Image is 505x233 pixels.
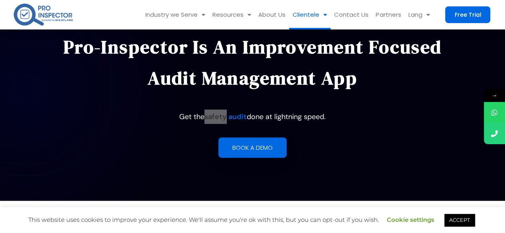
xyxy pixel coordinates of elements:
[454,12,481,18] span: Free Trial
[445,6,490,23] a: Free Trial
[28,216,477,223] span: This website uses cookies to improve your experience. We'll assume you're ok with this, but you c...
[387,216,434,223] a: Cookie settings
[484,89,505,102] span: →
[52,31,454,94] p: Pro-Inspector is an improvement focused audit management app
[52,110,454,124] p: Get the done at lightning speed.
[444,214,475,226] a: ACCEPT
[13,2,74,27] img: pro-inspector-logo
[204,112,247,121] a: safety audit
[218,137,287,158] a: Book a demo
[232,145,273,151] span: Book a demo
